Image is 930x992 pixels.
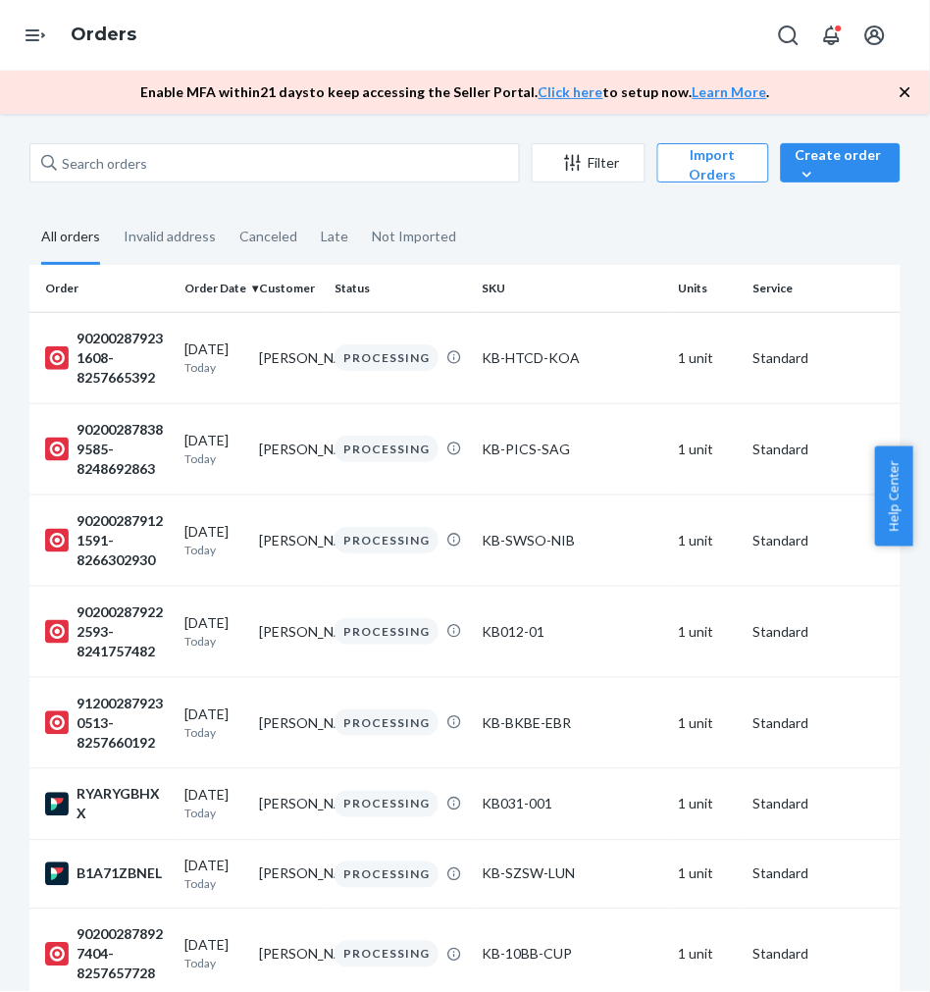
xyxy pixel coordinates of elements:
[260,280,320,296] div: Customer
[474,265,670,312] th: SKU
[482,348,662,368] div: KB-HTCD-KOA
[670,840,746,909] td: 1 unit
[670,312,746,403] td: 1 unit
[321,211,348,262] div: Late
[753,348,885,368] p: Standard
[45,785,169,824] div: RYARYGBHXX
[252,312,328,403] td: [PERSON_NAME]
[335,791,439,817] div: PROCESSING
[184,936,244,972] div: [DATE]
[781,143,902,183] button: Create order
[184,633,244,650] p: Today
[252,586,328,677] td: [PERSON_NAME]
[184,786,244,822] div: [DATE]
[372,211,456,262] div: Not Imported
[753,713,885,733] p: Standard
[184,857,244,893] div: [DATE]
[252,840,328,909] td: [PERSON_NAME]
[252,768,328,840] td: [PERSON_NAME]
[252,403,328,495] td: [PERSON_NAME]
[753,945,885,965] p: Standard
[29,265,177,312] th: Order
[41,211,100,265] div: All orders
[184,522,244,558] div: [DATE]
[71,24,136,45] a: Orders
[16,16,55,55] button: Open Navigation
[327,265,474,312] th: Status
[482,713,662,733] div: KB-BKBE-EBR
[252,677,328,768] td: [PERSON_NAME]
[482,440,662,459] div: KB-PICS-SAG
[670,495,746,586] td: 1 unit
[670,403,746,495] td: 1 unit
[753,622,885,642] p: Standard
[875,446,913,547] button: Help Center
[29,143,520,183] input: Search orders
[482,864,662,884] div: KB-SZSW-LUN
[693,83,767,100] a: Learn More
[184,542,244,558] p: Today
[335,344,439,371] div: PROCESSING
[55,7,152,64] ol: breadcrumbs
[184,724,244,741] p: Today
[184,956,244,972] p: Today
[184,339,244,376] div: [DATE]
[335,709,439,736] div: PROCESSING
[45,329,169,388] div: 902002879231608-8257665392
[753,795,885,814] p: Standard
[335,436,439,462] div: PROCESSING
[482,795,662,814] div: KB031-001
[239,211,297,262] div: Canceled
[335,618,439,645] div: PROCESSING
[177,265,252,312] th: Order Date
[45,925,169,984] div: 902002878927404-8257657728
[769,16,808,55] button: Open Search Box
[746,265,893,312] th: Service
[252,495,328,586] td: [PERSON_NAME]
[812,16,852,55] button: Open notifications
[45,511,169,570] div: 902002879121591-8266302930
[482,622,662,642] div: KB012-01
[45,694,169,753] div: 912002879230513-8257660192
[45,602,169,661] div: 902002879222593-8241757482
[335,941,439,967] div: PROCESSING
[184,613,244,650] div: [DATE]
[532,143,646,183] button: Filter
[184,705,244,741] div: [DATE]
[753,864,885,884] p: Standard
[670,265,746,312] th: Units
[184,806,244,822] p: Today
[124,211,216,262] div: Invalid address
[670,677,746,768] td: 1 unit
[539,83,603,100] a: Click here
[796,145,887,184] div: Create order
[335,527,439,553] div: PROCESSING
[533,153,645,173] div: Filter
[184,431,244,467] div: [DATE]
[482,945,662,965] div: KB-10BB-CUP
[45,862,169,886] div: B1A71ZBNEL
[184,359,244,376] p: Today
[140,82,770,102] p: Enable MFA within 21 days to keep accessing the Seller Portal. to setup now. .
[45,420,169,479] div: 902002878389585-8248692863
[855,16,895,55] button: Open account menu
[753,440,885,459] p: Standard
[335,861,439,888] div: PROCESSING
[657,143,769,183] button: Import Orders
[482,531,662,550] div: KB-SWSO-NIB
[670,768,746,840] td: 1 unit
[753,531,885,550] p: Standard
[184,450,244,467] p: Today
[184,876,244,893] p: Today
[670,586,746,677] td: 1 unit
